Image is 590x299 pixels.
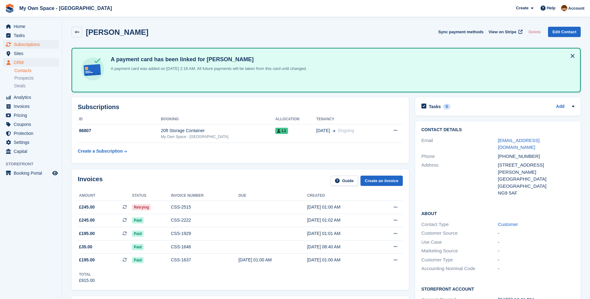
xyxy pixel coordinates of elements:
h2: Storefront Account [421,286,574,292]
a: menu [3,58,59,67]
span: Subscriptions [14,40,51,49]
th: Due [239,191,307,201]
span: Protection [14,129,51,138]
h2: Tasks [429,104,441,109]
span: Analytics [14,93,51,102]
a: Edit Contact [548,27,581,37]
a: Create an Invoice [360,176,403,186]
a: menu [3,111,59,120]
span: Retrying [132,204,151,210]
a: Preview store [51,169,59,177]
a: menu [3,40,59,49]
img: stora-icon-8386f47178a22dfd0bd8f6a31ec36ba5ce8667c1dd55bd0f319d3a0aa187defe.svg [5,4,14,13]
span: Deals [14,83,26,89]
span: L1 [275,128,288,134]
span: Storefront [6,161,62,167]
th: Amount [78,191,132,201]
div: [DATE] 01:00 AM [307,204,376,210]
span: Invoices [14,102,51,111]
a: menu [3,102,59,111]
h2: [PERSON_NAME] [86,28,148,36]
div: 86807 [78,127,161,134]
span: £195.00 [79,257,95,263]
a: menu [3,147,59,156]
a: menu [3,49,59,58]
a: Deals [14,83,59,89]
div: [GEOGRAPHIC_DATA] [498,183,574,190]
div: CSS-1637 [171,257,239,263]
span: Paid [132,217,143,223]
div: Email [421,137,498,151]
a: menu [3,93,59,102]
div: Address [421,162,498,197]
span: £35.00 [79,244,92,250]
div: [PHONE_NUMBER] [498,153,574,160]
h2: Contact Details [421,127,574,132]
div: My Own Space - [GEOGRAPHIC_DATA] [161,134,275,140]
div: - [498,230,574,237]
span: Pricing [14,111,51,120]
a: Customer [498,222,518,227]
span: Sites [14,49,51,58]
div: 20ft Storage Container [161,127,275,134]
th: Invoice number [171,191,239,201]
a: My Own Space - [GEOGRAPHIC_DATA] [17,3,114,13]
th: ID [78,114,161,124]
div: Phone [421,153,498,160]
a: Contacts [14,68,59,74]
a: menu [3,120,59,129]
div: - [498,239,574,246]
img: card-linked-ebf98d0992dc2aeb22e95c0e3c79077019eb2392cfd83c6a337811c24bc77127.svg [80,56,106,82]
th: Created [307,191,376,201]
span: Capital [14,147,51,156]
span: Paid [132,231,143,237]
span: Home [14,22,51,31]
th: Tenancy [316,114,381,124]
span: £195.00 [79,230,95,237]
button: Sync payment methods [438,27,484,37]
img: Paula Harris [561,5,567,11]
span: £245.00 [79,204,95,210]
div: CSS-1646 [171,244,239,250]
a: View on Stripe [486,27,524,37]
a: Add [556,103,564,110]
h2: Invoices [78,176,103,186]
div: NG9 5AF [498,190,574,197]
div: CSS-1929 [171,230,239,237]
span: Help [547,5,555,11]
span: Tasks [14,31,51,40]
p: A payment card was added on [DATE] 2:16 AM. All future payments will be taken from this card unti... [108,66,307,72]
div: [DATE] 01:01 AM [307,230,376,237]
span: Settings [14,138,51,147]
span: [DATE] [316,127,330,134]
div: Create a Subscription [78,148,123,154]
a: menu [3,22,59,31]
div: CSS-2222 [171,217,239,223]
a: menu [3,169,59,177]
div: Marketing Source [421,247,498,255]
span: View on Stripe [489,29,516,35]
div: - [498,247,574,255]
div: Accounting Nominal Code [421,265,498,272]
div: [GEOGRAPHIC_DATA] [498,176,574,183]
th: Allocation [275,114,316,124]
th: Booking [161,114,275,124]
span: Paid [132,244,143,250]
span: Account [568,5,584,11]
div: [DATE] 01:02 AM [307,217,376,223]
span: Ongoing [338,128,354,133]
div: Contact Type [421,221,498,228]
span: £245.00 [79,217,95,223]
a: [EMAIL_ADDRESS][DOMAIN_NAME] [498,138,540,150]
a: Prospects [14,75,59,81]
th: Status [132,191,171,201]
a: menu [3,129,59,138]
div: [DATE] 01:00 AM [307,257,376,263]
a: menu [3,138,59,147]
div: Customer Type [421,256,498,264]
div: Total [79,272,95,277]
div: [STREET_ADDRESS][PERSON_NAME] [498,162,574,176]
span: CRM [14,58,51,67]
div: [DATE] 01:00 AM [239,257,307,263]
div: £915.00 [79,277,95,284]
